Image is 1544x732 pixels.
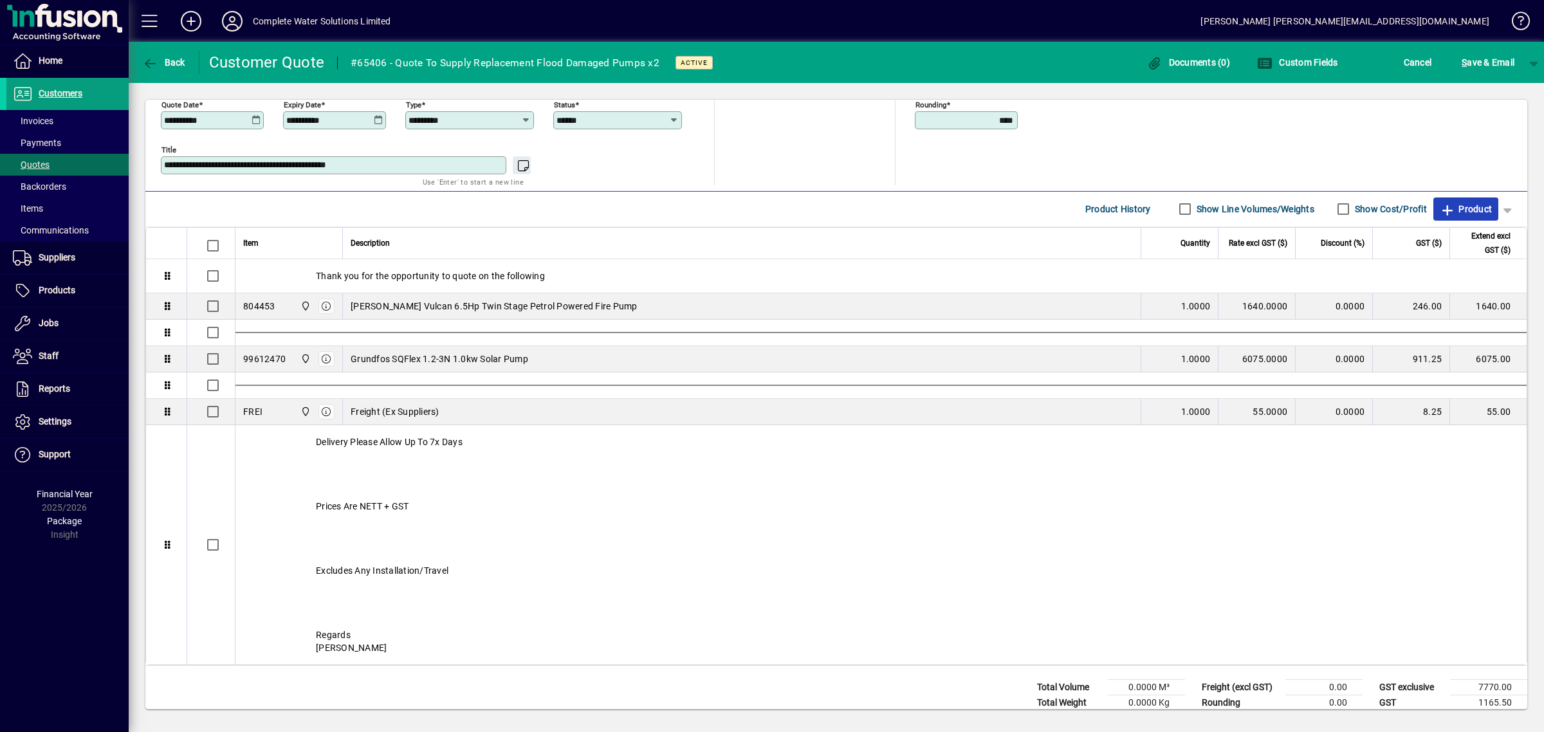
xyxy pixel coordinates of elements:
[554,100,575,109] mat-label: Status
[39,55,62,66] span: Home
[1455,51,1521,74] button: Save & Email
[1440,199,1492,219] span: Product
[243,405,262,418] div: FREI
[1257,57,1338,68] span: Custom Fields
[39,449,71,459] span: Support
[13,160,50,170] span: Quotes
[13,116,53,126] span: Invoices
[1229,236,1287,250] span: Rate excl GST ($)
[243,352,286,365] div: 99612470
[1031,679,1108,695] td: Total Volume
[1181,300,1211,313] span: 1.0000
[6,132,129,154] a: Payments
[1295,293,1372,320] td: 0.0000
[351,236,390,250] span: Description
[1194,203,1314,215] label: Show Line Volumes/Weights
[1108,679,1185,695] td: 0.0000 M³
[1462,52,1514,73] span: ave & Email
[1285,695,1363,710] td: 0.00
[351,300,638,313] span: [PERSON_NAME] Vulcan 6.5Hp Twin Stage Petrol Powered Fire Pump
[6,197,129,219] a: Items
[1031,695,1108,710] td: Total Weight
[1372,399,1449,425] td: 8.25
[1108,695,1185,710] td: 0.0000 Kg
[351,352,528,365] span: Grundfos SQFlex 1.2-3N 1.0kw Solar Pump
[1372,346,1449,372] td: 911.25
[681,59,708,67] span: Active
[1254,51,1341,74] button: Custom Fields
[13,203,43,214] span: Items
[235,425,1527,664] div: Delivery Please Allow Up To 7x Days Prices Are NETT + GST Excludes Any Installation/Travel Regard...
[6,154,129,176] a: Quotes
[1085,199,1151,219] span: Product History
[6,406,129,438] a: Settings
[253,11,391,32] div: Complete Water Solutions Limited
[6,110,129,132] a: Invoices
[1226,352,1287,365] div: 6075.0000
[1285,679,1363,695] td: 0.00
[1450,695,1527,710] td: 1165.50
[13,138,61,148] span: Payments
[129,51,199,74] app-page-header-button: Back
[39,252,75,262] span: Suppliers
[1404,52,1432,73] span: Cancel
[6,219,129,241] a: Communications
[39,383,70,394] span: Reports
[235,259,1527,293] div: Thank you for the opportunity to quote on the following
[6,340,129,372] a: Staff
[1181,405,1211,418] span: 1.0000
[13,181,66,192] span: Backorders
[1416,236,1442,250] span: GST ($)
[6,307,129,340] a: Jobs
[351,405,439,418] span: Freight (Ex Suppliers)
[297,405,312,419] span: Motueka
[170,10,212,33] button: Add
[1458,229,1511,257] span: Extend excl GST ($)
[1200,11,1489,32] div: [PERSON_NAME] [PERSON_NAME][EMAIL_ADDRESS][DOMAIN_NAME]
[1226,405,1287,418] div: 55.0000
[1373,679,1450,695] td: GST exclusive
[39,318,59,328] span: Jobs
[212,10,253,33] button: Profile
[1181,352,1211,365] span: 1.0000
[284,100,321,109] mat-label: Expiry date
[243,236,259,250] span: Item
[39,88,82,98] span: Customers
[297,352,312,366] span: Motueka
[1080,197,1156,221] button: Product History
[6,373,129,405] a: Reports
[1401,51,1435,74] button: Cancel
[1462,57,1467,68] span: S
[1373,695,1450,710] td: GST
[1450,679,1527,695] td: 7770.00
[6,176,129,197] a: Backorders
[47,516,82,526] span: Package
[1449,399,1527,425] td: 55.00
[1226,300,1287,313] div: 1640.0000
[142,57,185,68] span: Back
[1449,293,1527,320] td: 1640.00
[297,299,312,313] span: Motueka
[13,225,89,235] span: Communications
[406,100,421,109] mat-label: Type
[1502,3,1528,44] a: Knowledge Base
[6,45,129,77] a: Home
[37,489,93,499] span: Financial Year
[1372,293,1449,320] td: 246.00
[1181,236,1210,250] span: Quantity
[1449,346,1527,372] td: 6075.00
[351,53,659,73] div: #65406 - Quote To Supply Replacement Flood Damaged Pumps x2
[39,351,59,361] span: Staff
[6,242,129,274] a: Suppliers
[1195,679,1285,695] td: Freight (excl GST)
[139,51,188,74] button: Back
[161,100,199,109] mat-label: Quote date
[6,275,129,307] a: Products
[1295,399,1372,425] td: 0.0000
[39,285,75,295] span: Products
[209,52,325,73] div: Customer Quote
[39,416,71,426] span: Settings
[423,174,524,189] mat-hint: Use 'Enter' to start a new line
[1352,203,1427,215] label: Show Cost/Profit
[1146,57,1230,68] span: Documents (0)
